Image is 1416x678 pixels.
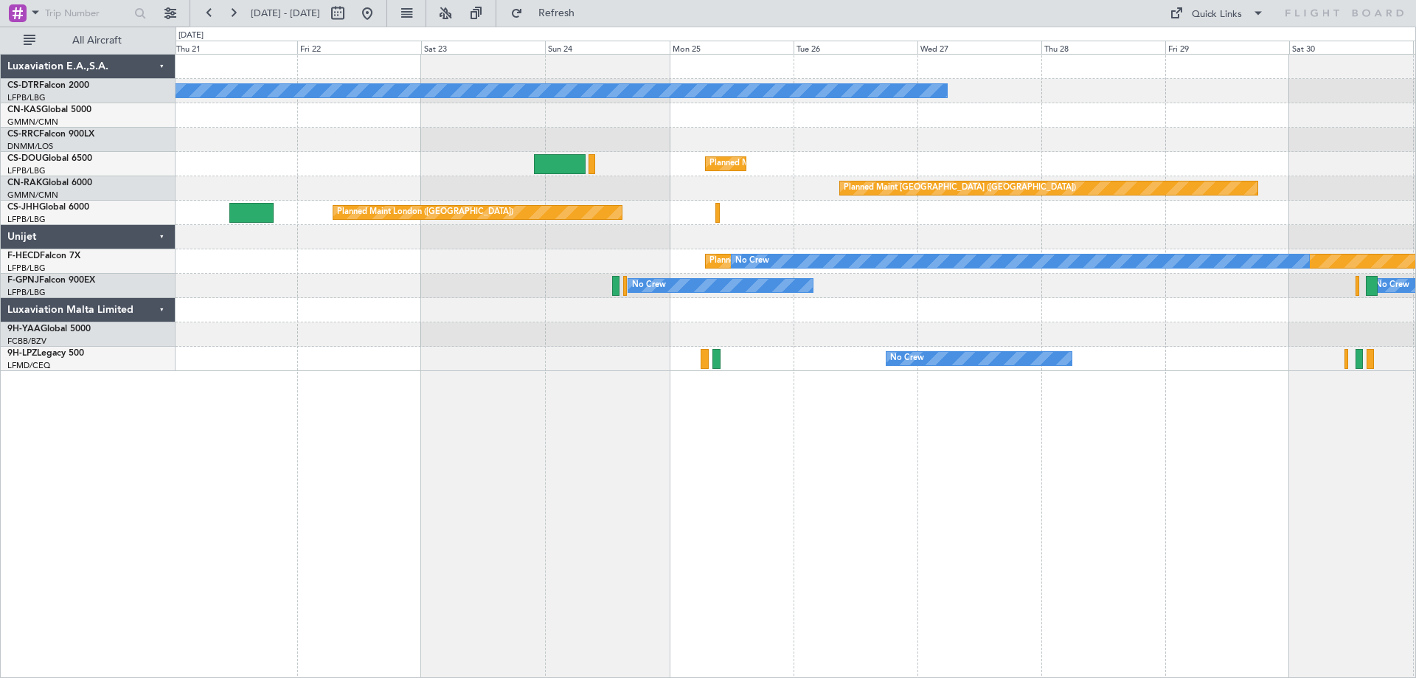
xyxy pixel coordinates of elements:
[1041,41,1165,54] div: Thu 28
[632,274,666,297] div: No Crew
[7,154,42,163] span: CS-DOU
[251,7,320,20] span: [DATE] - [DATE]
[1289,41,1413,54] div: Sat 30
[7,130,39,139] span: CS-RRC
[794,41,917,54] div: Tue 26
[297,41,421,54] div: Fri 22
[504,1,592,25] button: Refresh
[38,35,156,46] span: All Aircraft
[7,336,46,347] a: FCBB/BZV
[7,349,37,358] span: 9H-LPZ
[7,165,46,176] a: LFPB/LBG
[7,105,91,114] a: CN-KASGlobal 5000
[7,276,39,285] span: F-GPNJ
[7,154,92,163] a: CS-DOUGlobal 6500
[7,263,46,274] a: LFPB/LBG
[7,117,58,128] a: GMMN/CMN
[670,41,794,54] div: Mon 25
[7,105,41,114] span: CN-KAS
[7,179,92,187] a: CN-RAKGlobal 6000
[178,30,204,42] div: [DATE]
[1375,274,1409,297] div: No Crew
[844,177,1076,199] div: Planned Maint [GEOGRAPHIC_DATA] ([GEOGRAPHIC_DATA])
[7,81,39,90] span: CS-DTR
[735,250,769,272] div: No Crew
[709,250,942,272] div: Planned Maint [GEOGRAPHIC_DATA] ([GEOGRAPHIC_DATA])
[7,203,39,212] span: CS-JHH
[7,130,94,139] a: CS-RRCFalcon 900LX
[421,41,545,54] div: Sat 23
[7,287,46,298] a: LFPB/LBG
[7,276,95,285] a: F-GPNJFalcon 900EX
[7,325,41,333] span: 9H-YAA
[7,203,89,212] a: CS-JHHGlobal 6000
[7,92,46,103] a: LFPB/LBG
[1162,1,1271,25] button: Quick Links
[7,360,50,371] a: LFMD/CEQ
[45,2,130,24] input: Trip Number
[173,41,297,54] div: Thu 21
[1165,41,1289,54] div: Fri 29
[7,252,80,260] a: F-HECDFalcon 7X
[7,179,42,187] span: CN-RAK
[545,41,669,54] div: Sun 24
[709,153,942,175] div: Planned Maint [GEOGRAPHIC_DATA] ([GEOGRAPHIC_DATA])
[7,141,53,152] a: DNMM/LOS
[1192,7,1242,22] div: Quick Links
[7,325,91,333] a: 9H-YAAGlobal 5000
[7,252,40,260] span: F-HECD
[526,8,588,18] span: Refresh
[7,81,89,90] a: CS-DTRFalcon 2000
[7,214,46,225] a: LFPB/LBG
[890,347,924,370] div: No Crew
[16,29,160,52] button: All Aircraft
[7,349,84,358] a: 9H-LPZLegacy 500
[917,41,1041,54] div: Wed 27
[7,190,58,201] a: GMMN/CMN
[337,201,513,224] div: Planned Maint London ([GEOGRAPHIC_DATA])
